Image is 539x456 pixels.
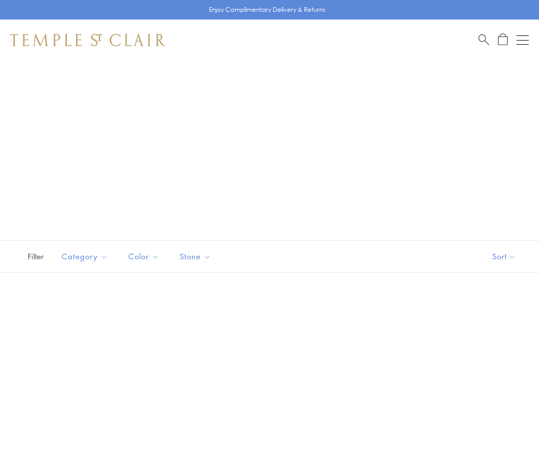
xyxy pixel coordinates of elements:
[516,34,529,46] button: Open navigation
[121,245,167,268] button: Color
[10,34,165,46] img: Temple St. Clair
[175,250,219,263] span: Stone
[209,5,325,15] p: Enjoy Complimentary Delivery & Returns
[54,245,115,268] button: Category
[478,33,489,46] a: Search
[123,250,167,263] span: Color
[469,241,539,272] button: Show sort by
[56,250,115,263] span: Category
[172,245,219,268] button: Stone
[498,33,508,46] a: Open Shopping Bag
